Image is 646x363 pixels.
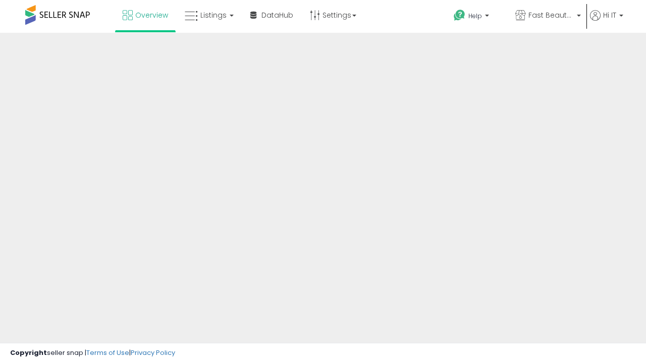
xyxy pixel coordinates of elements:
[131,348,175,357] a: Privacy Policy
[200,10,227,20] span: Listings
[10,348,175,358] div: seller snap | |
[453,9,466,22] i: Get Help
[528,10,574,20] span: Fast Beauty ([GEOGRAPHIC_DATA])
[446,2,506,33] a: Help
[468,12,482,20] span: Help
[10,348,47,357] strong: Copyright
[86,348,129,357] a: Terms of Use
[135,10,168,20] span: Overview
[261,10,293,20] span: DataHub
[590,10,623,33] a: Hi IT
[603,10,616,20] span: Hi IT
